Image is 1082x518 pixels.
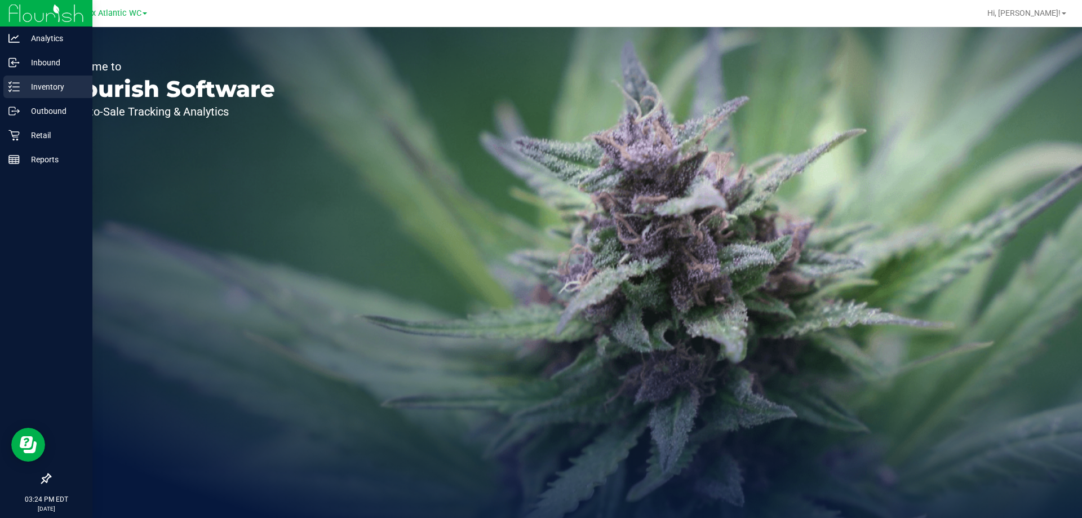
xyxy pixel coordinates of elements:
[11,428,45,462] iframe: Resource center
[8,105,20,117] inline-svg: Outbound
[61,61,275,72] p: Welcome to
[20,32,87,45] p: Analytics
[20,129,87,142] p: Retail
[8,33,20,44] inline-svg: Analytics
[8,57,20,68] inline-svg: Inbound
[8,130,20,141] inline-svg: Retail
[61,106,275,117] p: Seed-to-Sale Tracking & Analytics
[987,8,1061,17] span: Hi, [PERSON_NAME]!
[61,78,275,100] p: Flourish Software
[5,494,87,504] p: 03:24 PM EDT
[20,104,87,118] p: Outbound
[8,154,20,165] inline-svg: Reports
[5,504,87,513] p: [DATE]
[83,8,141,18] span: Jax Atlantic WC
[20,80,87,94] p: Inventory
[20,56,87,69] p: Inbound
[8,81,20,92] inline-svg: Inventory
[20,153,87,166] p: Reports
